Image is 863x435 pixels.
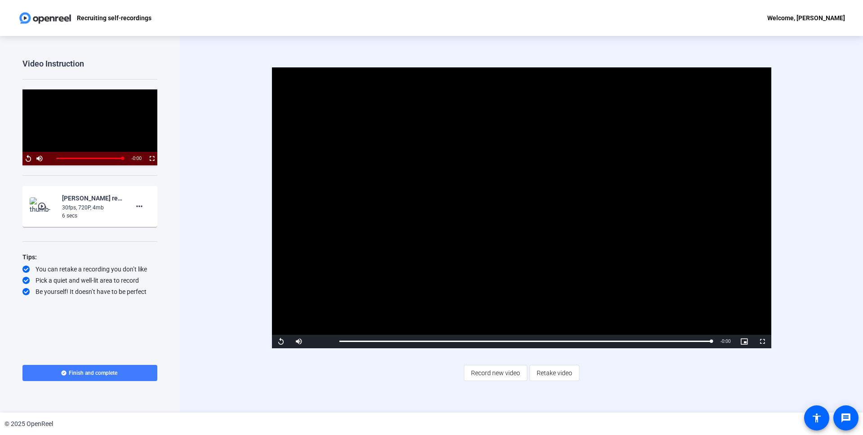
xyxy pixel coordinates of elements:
span: Record new video [471,364,520,382]
button: Fullscreen [146,152,157,165]
button: Replay [22,152,34,165]
button: Mute [34,152,45,165]
mat-icon: play_circle_outline [37,202,48,211]
button: Retake video [529,365,579,381]
div: 30fps, 720P, 4mb [62,204,122,212]
div: Tips: [22,252,157,262]
button: Finish and complete [22,365,157,381]
img: thumb-nail [30,197,56,215]
button: Picture-in-Picture [735,335,753,348]
img: OpenReel logo [18,9,72,27]
span: Finish and complete [69,369,117,377]
div: Pick a quiet and well-lit area to record [22,276,157,285]
span: Retake video [537,364,572,382]
span: - [131,156,133,161]
div: © 2025 OpenReel [4,419,53,429]
p: Recruiting self-recordings [77,13,151,23]
div: You can retake a recording you don’t like [22,265,157,274]
div: Video Player [272,67,771,348]
button: Replay [272,335,290,348]
div: Welcome, [PERSON_NAME] [767,13,845,23]
div: Video Instruction [22,58,157,69]
div: Progress Bar [339,341,712,342]
div: [PERSON_NAME] recruiting videos-Recruiting self-recordings -1759950463279-webcam [62,193,122,204]
mat-icon: message [841,413,851,423]
div: 6 secs [62,212,122,220]
span: 0:00 [722,339,730,344]
button: Record new video [464,365,527,381]
div: Progress Bar [56,158,122,159]
button: Fullscreen [753,335,771,348]
div: Video Player [22,89,157,165]
span: 0:00 [133,156,142,161]
div: Be yourself! It doesn’t have to be perfect [22,287,157,296]
mat-icon: accessibility [811,413,822,423]
span: - [721,339,722,344]
button: Mute [290,335,308,348]
mat-icon: more_horiz [134,201,145,212]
